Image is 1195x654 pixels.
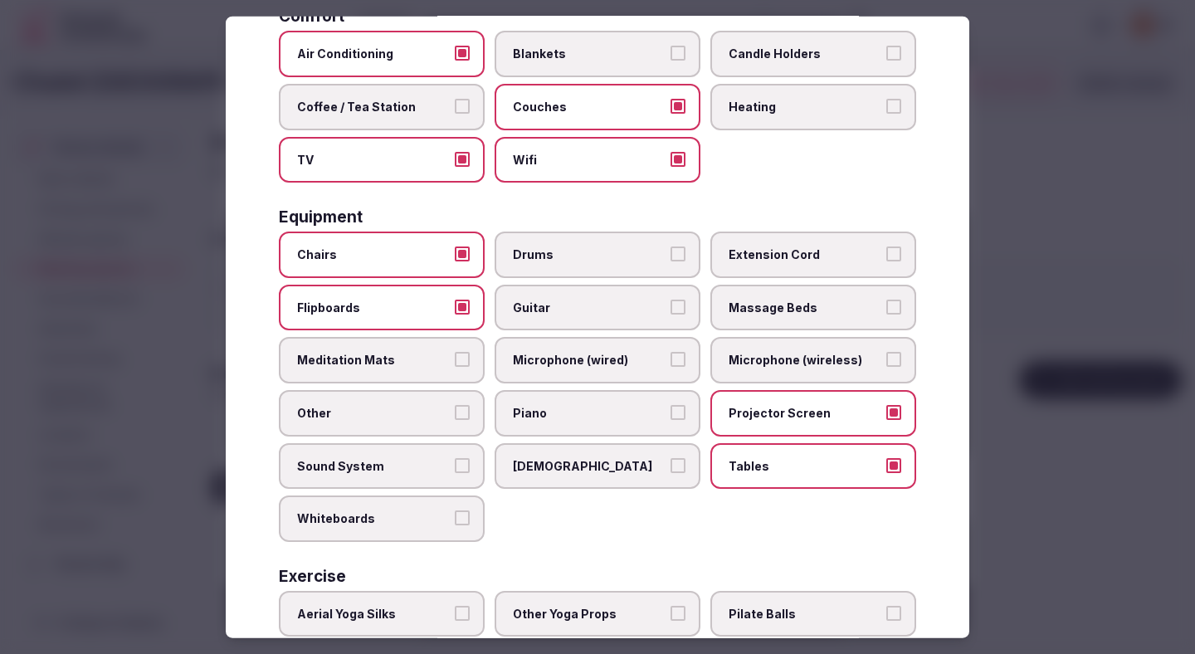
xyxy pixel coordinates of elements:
[455,299,470,314] button: Flipboards
[671,405,685,420] button: Piano
[297,352,450,368] span: Meditation Mats
[886,46,901,61] button: Candle Holders
[513,605,666,622] span: Other Yoga Props
[455,405,470,420] button: Other
[297,405,450,422] span: Other
[886,457,901,472] button: Tables
[455,246,470,261] button: Chairs
[886,99,901,114] button: Heating
[297,151,450,168] span: TV
[297,605,450,622] span: Aerial Yoga Silks
[513,151,666,168] span: Wifi
[279,568,346,583] h3: Exercise
[513,299,666,315] span: Guitar
[729,405,881,422] span: Projector Screen
[297,246,450,263] span: Chairs
[297,510,450,527] span: Whiteboards
[513,246,666,263] span: Drums
[279,209,363,225] h3: Equipment
[513,457,666,474] span: [DEMOGRAPHIC_DATA]
[886,405,901,420] button: Projector Screen
[671,299,685,314] button: Guitar
[297,299,450,315] span: Flipboards
[729,457,881,474] span: Tables
[455,99,470,114] button: Coffee / Tea Station
[455,352,470,367] button: Meditation Mats
[455,605,470,620] button: Aerial Yoga Silks
[671,457,685,472] button: [DEMOGRAPHIC_DATA]
[729,46,881,62] span: Candle Holders
[297,46,450,62] span: Air Conditioning
[886,605,901,620] button: Pilate Balls
[671,246,685,261] button: Drums
[886,299,901,314] button: Massage Beds
[886,246,901,261] button: Extension Cord
[671,46,685,61] button: Blankets
[729,299,881,315] span: Massage Beds
[513,99,666,115] span: Couches
[513,46,666,62] span: Blankets
[455,151,470,166] button: TV
[729,246,881,263] span: Extension Cord
[886,352,901,367] button: Microphone (wireless)
[297,99,450,115] span: Coffee / Tea Station
[455,510,470,525] button: Whiteboards
[297,457,450,474] span: Sound System
[279,8,344,24] h3: Comfort
[513,352,666,368] span: Microphone (wired)
[671,352,685,367] button: Microphone (wired)
[513,405,666,422] span: Piano
[671,605,685,620] button: Other Yoga Props
[729,352,881,368] span: Microphone (wireless)
[729,99,881,115] span: Heating
[455,457,470,472] button: Sound System
[729,605,881,622] span: Pilate Balls
[671,99,685,114] button: Couches
[455,46,470,61] button: Air Conditioning
[671,151,685,166] button: Wifi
